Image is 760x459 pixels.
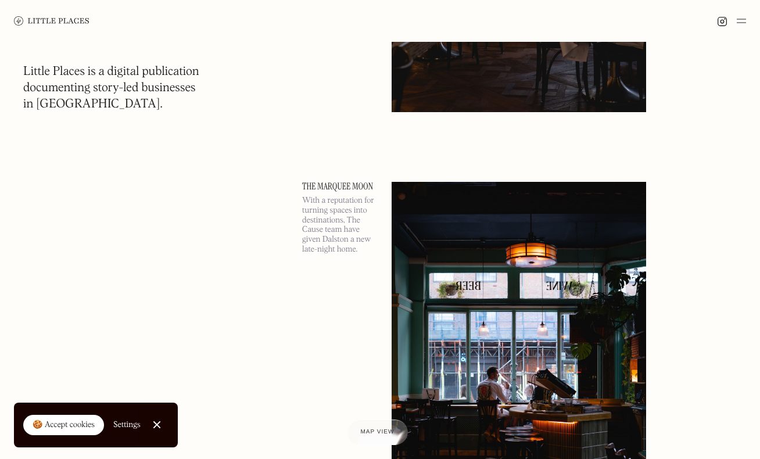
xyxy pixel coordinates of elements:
[113,412,141,438] a: Settings
[302,196,378,254] p: With a reputation for turning spaces into destinations, The Cause team have given Dalston a new l...
[23,415,104,436] a: 🍪 Accept cookies
[145,413,169,436] a: Close Cookie Popup
[361,429,395,435] span: Map view
[33,419,95,431] div: 🍪 Accept cookies
[347,419,408,445] a: Map view
[23,64,199,113] h1: Little Places is a digital publication documenting story-led businesses in [GEOGRAPHIC_DATA].
[113,421,141,429] div: Settings
[302,182,378,191] a: The Marquee Moon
